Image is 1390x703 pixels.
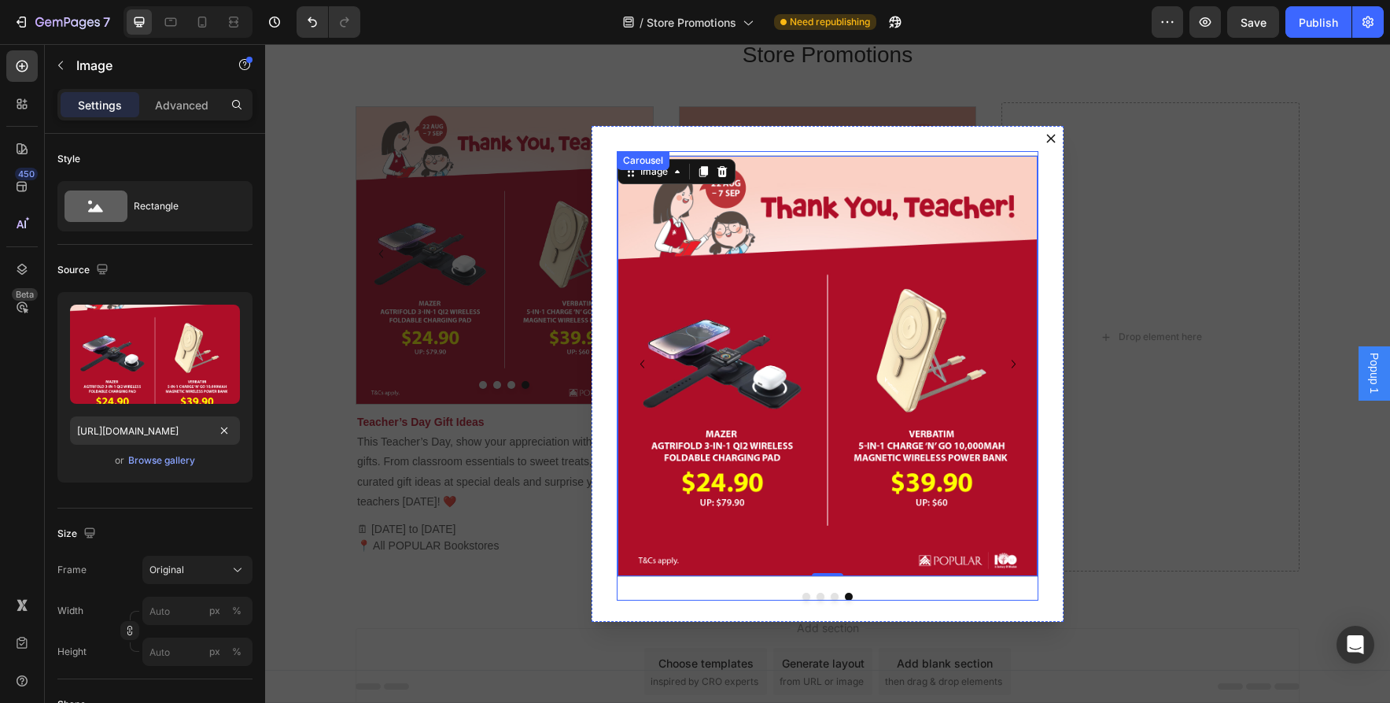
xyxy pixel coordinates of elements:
p: Image [76,56,210,75]
p: Advanced [155,97,208,113]
button: px [227,642,246,661]
div: % [232,645,241,659]
button: % [205,642,224,661]
span: Original [149,563,184,577]
div: Open Intercom Messenger [1337,626,1374,664]
div: px [209,645,220,659]
button: Carousel Next Arrow [736,307,761,332]
span: / [640,14,643,31]
span: Store Promotions [647,14,736,31]
span: Save [1241,16,1266,29]
div: Publish [1299,14,1338,31]
button: % [205,601,224,620]
div: Image [372,120,406,135]
button: Dot [551,549,559,557]
button: px [227,601,246,620]
button: Dot [537,549,545,557]
div: Source [57,260,112,281]
div: Carousel [355,109,401,124]
div: Style [57,152,80,166]
dialog: Popup 1 [550,553,575,578]
div: 450 [15,168,38,180]
p: Settings [78,97,122,113]
img: teachersday-4.jpg [352,112,772,532]
span: or [115,451,124,470]
div: Dialog body [326,82,798,578]
input: px% [142,638,253,666]
span: Need republishing [790,15,870,29]
label: Width [57,604,83,618]
label: Height [57,645,87,659]
div: Beta [12,288,38,301]
button: Save [1227,6,1279,38]
button: Publish [1285,6,1351,38]
div: % [232,604,241,618]
button: 7 [6,6,117,38]
div: Browse gallery [128,453,195,468]
iframe: Design area [265,44,1390,703]
input: https://example.com/image.jpg [70,416,240,445]
button: Dot [580,549,588,557]
img: preview-image [70,305,240,404]
div: Size [57,524,99,545]
div: Rectangle [134,188,230,224]
button: Browse gallery [127,453,196,468]
button: Original [142,556,253,584]
div: Undo/Redo [297,6,360,38]
p: 7 [103,13,110,31]
span: Popup 1 [1101,309,1117,350]
button: Carousel Back Arrow [364,307,389,332]
div: Dialog content [326,82,798,578]
label: Frame [57,563,87,577]
button: Dot [566,549,573,557]
div: px [209,604,220,618]
input: px% [142,597,253,625]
